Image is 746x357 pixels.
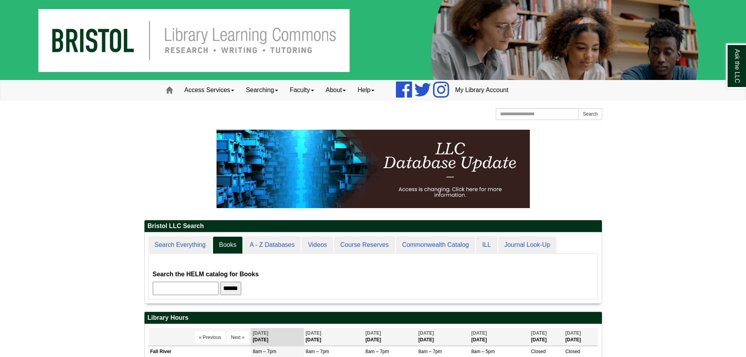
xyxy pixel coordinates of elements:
th: [DATE] [416,328,469,346]
span: 8am – 7pm [306,349,329,354]
h2: Library Hours [145,312,602,324]
span: [DATE] [471,330,487,336]
span: [DATE] [531,330,547,336]
a: About [320,80,352,100]
th: [DATE] [469,328,529,346]
a: Faculty [284,80,320,100]
a: Commonwealth Catalog [396,236,475,254]
a: Videos [302,236,333,254]
span: [DATE] [418,330,434,336]
img: HTML tutorial [217,130,530,208]
button: Search [578,108,602,120]
label: Search the HELM catalog for Books [153,269,259,280]
span: [DATE] [565,330,581,336]
a: Searching [240,80,284,100]
a: A - Z Databases [244,236,301,254]
span: 8am – 7pm [418,349,442,354]
a: ILL [476,236,497,254]
span: 8am – 7pm [253,349,276,354]
a: Course Reserves [334,236,395,254]
h2: Bristol LLC Search [145,220,602,232]
span: 8am – 5pm [471,349,495,354]
a: Help [352,80,380,100]
th: [DATE] [251,328,303,346]
a: Access Services [179,80,240,100]
a: My Library Account [449,80,514,100]
th: [DATE] [564,328,598,346]
span: [DATE] [253,330,268,336]
span: [DATE] [365,330,381,336]
span: Closed [565,349,580,354]
th: [DATE] [363,328,416,346]
a: Journal Look-Up [498,236,556,254]
span: 8am – 7pm [365,349,389,354]
span: [DATE] [306,330,322,336]
div: Books [153,258,594,295]
button: « Previous [195,332,226,343]
a: Search Everything [148,236,212,254]
span: Closed [531,349,546,354]
a: Books [213,236,242,254]
th: [DATE] [304,328,364,346]
th: [DATE] [529,328,564,346]
button: Next » [227,332,249,343]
